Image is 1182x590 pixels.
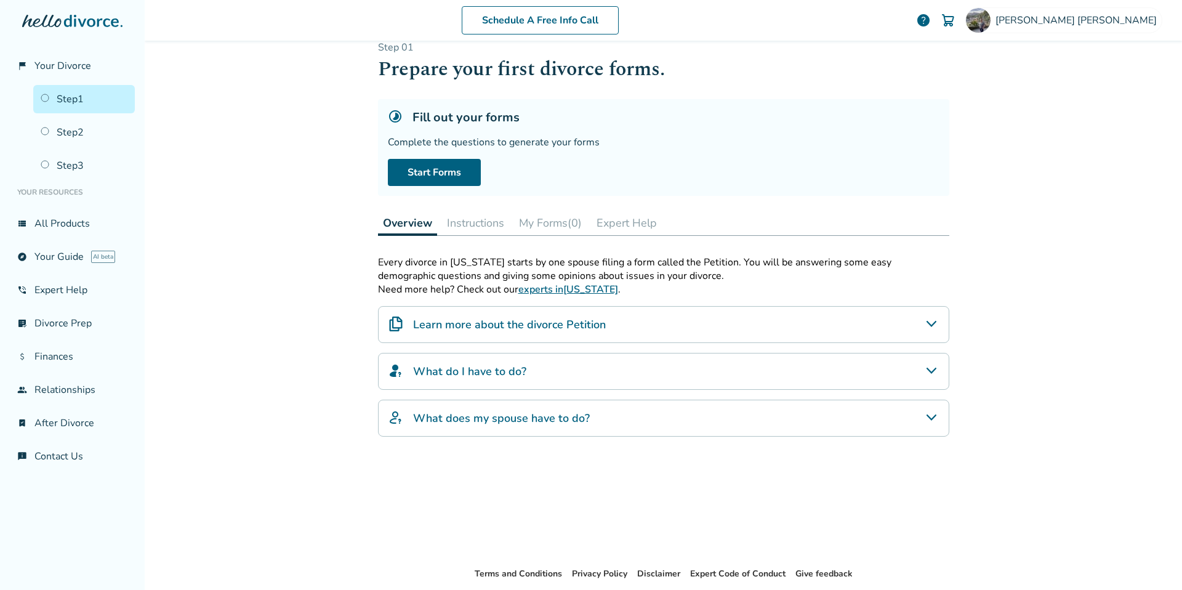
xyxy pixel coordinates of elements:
span: list_alt_check [17,318,27,328]
a: attach_moneyFinances [10,342,135,371]
a: Expert Code of Conduct [690,568,786,580]
span: [PERSON_NAME] [PERSON_NAME] [995,14,1162,27]
span: Your Divorce [34,59,91,73]
span: chat_info [17,451,27,461]
div: What does my spouse have to do? [378,400,949,437]
div: Complete the questions to generate your forms [388,135,939,149]
a: exploreYour GuideAI beta [10,243,135,271]
a: flag_2Your Divorce [10,52,135,80]
div: Learn more about the divorce Petition [378,306,949,343]
h1: Prepare your first divorce forms. [378,54,949,84]
a: view_listAll Products [10,209,135,238]
button: Instructions [442,211,509,235]
button: Overview [378,211,437,236]
img: What do I have to do? [388,363,403,378]
li: Give feedback [795,567,853,581]
a: bookmark_checkAfter Divorce [10,409,135,437]
a: list_alt_checkDivorce Prep [10,309,135,337]
li: Disclaimer [637,567,680,581]
a: Start Forms [388,159,481,186]
span: explore [17,252,27,262]
a: help [916,13,931,28]
span: flag_2 [17,61,27,71]
span: attach_money [17,352,27,362]
h4: What does my spouse have to do? [413,410,590,426]
img: What does my spouse have to do? [388,410,403,425]
a: groupRelationships [10,376,135,404]
p: Need more help? Check out our . [378,283,949,296]
p: Step 0 1 [378,41,949,54]
img: Cart [941,13,955,28]
a: chat_infoContact Us [10,442,135,471]
img: Joseph Dimick [966,8,991,33]
a: Step1 [33,85,135,113]
img: Learn more about the divorce Petition [388,317,403,331]
p: Every divorce in [US_STATE] starts by one spouse filing a form called the Petition. You will be a... [378,256,949,283]
a: Terms and Conditions [475,568,562,580]
a: Privacy Policy [572,568,627,580]
span: phone_in_talk [17,285,27,295]
a: phone_in_talkExpert Help [10,276,135,304]
h4: What do I have to do? [413,363,526,379]
h5: Fill out your forms [412,109,520,126]
a: Step3 [33,152,135,180]
span: bookmark_check [17,418,27,428]
a: Schedule A Free Info Call [462,6,619,34]
button: Expert Help [592,211,662,235]
span: group [17,385,27,395]
span: view_list [17,219,27,228]
span: AI beta [91,251,115,263]
iframe: Chat Widget [1120,531,1182,590]
h4: Learn more about the divorce Petition [413,317,606,333]
a: Step2 [33,118,135,147]
div: What do I have to do? [378,353,949,390]
a: experts in[US_STATE] [518,283,618,296]
button: My Forms(0) [514,211,587,235]
li: Your Resources [10,180,135,204]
